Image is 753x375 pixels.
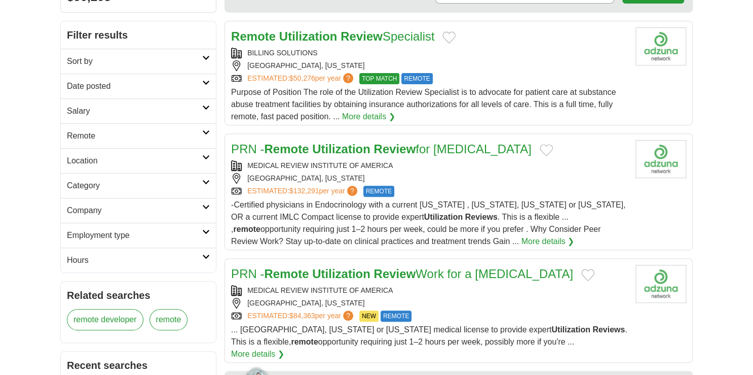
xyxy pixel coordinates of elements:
strong: remote [291,337,318,346]
a: More details ❯ [521,235,574,248]
img: Company logo [635,265,686,303]
strong: remote [233,225,260,233]
a: Salary [61,98,216,123]
h2: Remote [67,130,202,142]
strong: Reviews [465,213,498,221]
strong: Remote [231,29,276,43]
span: REMOTE [401,73,432,84]
strong: Remote [264,142,309,156]
h2: Company [67,204,202,217]
h2: Filter results [61,21,216,49]
h2: Location [67,155,202,167]
a: More details ❯ [342,111,395,123]
strong: Utilization [551,325,590,334]
span: REMOTE [381,311,411,322]
a: Employment type [61,223,216,248]
h2: Sort by [67,55,202,67]
h2: Employment type [67,229,202,242]
strong: Utilization [312,142,370,156]
img: Company logo [635,140,686,178]
a: ESTIMATED:$132,291per year? [247,186,359,197]
strong: Utilization [312,267,370,281]
a: PRN -Remote Utilization Reviewfor [MEDICAL_DATA] [231,142,532,156]
img: Company logo [635,27,686,65]
strong: Review [373,142,416,156]
strong: Remote [264,267,309,281]
a: More details ❯ [231,348,284,360]
a: ESTIMATED:$50,276per year? [247,73,355,84]
span: TOP MATCH [359,73,399,84]
h2: Hours [67,254,202,266]
div: [GEOGRAPHIC_DATA], [US_STATE] [231,173,627,184]
div: BILLING SOLUTIONS [231,48,627,58]
span: ... [GEOGRAPHIC_DATA], [US_STATE] or [US_STATE] medical license to provide expert . This is a fle... [231,325,627,346]
a: Company [61,198,216,223]
strong: Review [341,29,383,43]
a: ESTIMATED:$84,363per year? [247,311,355,322]
span: ? [343,73,353,83]
strong: Utilization [279,29,337,43]
span: $84,363 [289,312,315,320]
div: [GEOGRAPHIC_DATA], [US_STATE] [231,298,627,309]
span: ? [347,186,357,196]
strong: Utilization [424,213,463,221]
button: Add to favorite jobs [442,31,456,44]
h2: Recent searches [67,358,210,373]
span: $132,291 [289,187,319,195]
a: Hours [61,248,216,272]
div: MEDICAL REVIEW INSTITUTE OF AMERICA [231,160,627,171]
a: PRN -Remote Utilization ReviewWork for a [MEDICAL_DATA] [231,267,573,281]
a: Location [61,148,216,173]
span: REMOTE [363,186,394,197]
strong: Reviews [592,325,625,334]
a: remote [149,309,188,330]
span: NEW [359,311,379,322]
span: $50,276 [289,74,315,82]
button: Add to favorite jobs [540,144,553,156]
span: ? [343,311,353,321]
h2: Date posted [67,80,202,92]
a: Category [61,173,216,198]
button: Add to favorite jobs [581,269,594,281]
h2: Salary [67,105,202,117]
strong: Review [373,267,416,281]
a: remote developer [67,309,143,330]
a: Sort by [61,49,216,74]
span: Purpose of Position The role of the Utilization Review Specialist is to advocate for patient care... [231,88,616,121]
div: MEDICAL REVIEW INSTITUTE OF AMERICA [231,285,627,296]
a: Remote Utilization ReviewSpecialist [231,29,434,43]
span: -Certified physicians in Endocrinology with a current [US_STATE] , [US_STATE], [US_STATE] or [US_... [231,200,625,246]
h2: Related searches [67,288,210,303]
h2: Category [67,180,202,192]
a: Date posted [61,74,216,98]
div: [GEOGRAPHIC_DATA], [US_STATE] [231,60,627,71]
a: Remote [61,123,216,148]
